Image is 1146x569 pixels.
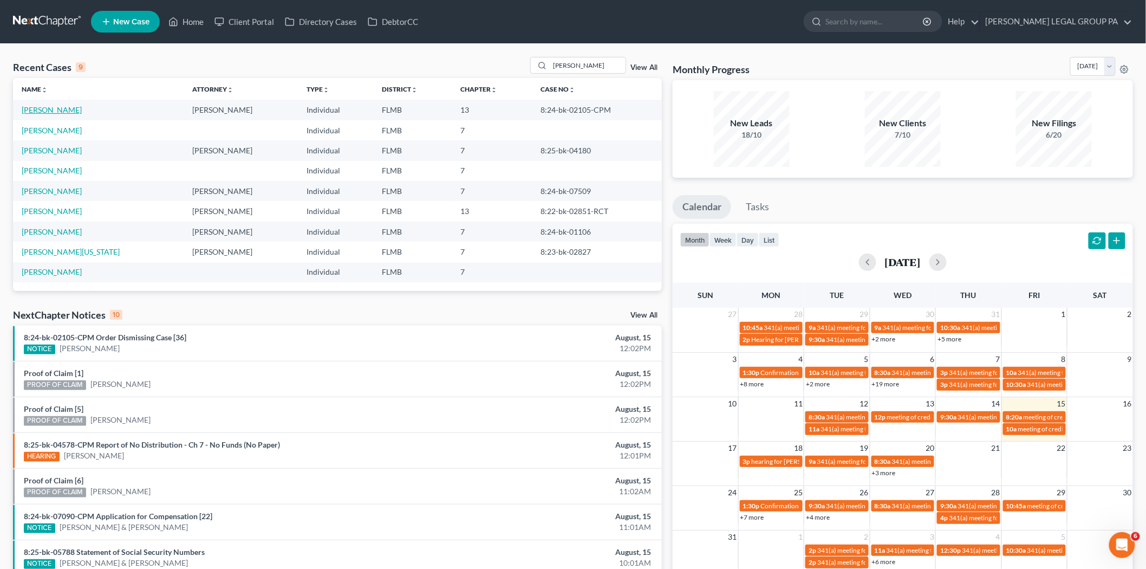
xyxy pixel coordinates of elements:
[452,100,532,120] td: 13
[752,335,836,344] span: Hearing for [PERSON_NAME]
[323,87,330,93] i: unfold_more
[22,85,48,93] a: Nameunfold_more
[24,559,55,569] div: NOTICE
[362,12,424,31] a: DebtorCC
[743,324,763,332] span: 10:45a
[24,512,212,521] a: 8:24-bk-07090-CPM Application for Compensation [22]
[22,247,120,256] a: [PERSON_NAME][US_STATE]
[797,531,804,544] span: 1
[60,343,120,354] a: [PERSON_NAME]
[76,62,86,72] div: 9
[532,140,662,160] td: 8:25-bk-04180
[64,450,124,461] a: [PERSON_NAME]
[22,126,82,135] a: [PERSON_NAME]
[1016,130,1092,140] div: 6/20
[727,442,738,455] span: 17
[449,475,651,486] div: August, 15
[452,181,532,201] td: 7
[727,397,738,410] span: 10
[872,335,896,343] a: +2 more
[865,130,941,140] div: 7/10
[209,12,279,31] a: Client Portal
[184,201,298,221] td: [PERSON_NAME]
[298,262,374,282] td: Individual
[809,558,816,566] span: 2p
[279,12,362,31] a: Directory Cases
[491,87,497,93] i: unfold_more
[1006,368,1017,377] span: 10a
[825,11,924,31] input: Search by name...
[806,380,830,388] a: +2 more
[227,87,233,93] i: unfold_more
[817,558,979,566] span: 341(a) meeting for [PERSON_NAME] & [PERSON_NAME]
[809,425,819,433] span: 11a
[1006,425,1017,433] span: 10a
[865,117,941,130] div: New Clients
[762,290,781,300] span: Mon
[937,335,961,343] a: +5 more
[22,105,82,114] a: [PERSON_NAME]
[24,380,86,390] div: PROOF OF CLAIM
[940,413,956,421] span: 9:30a
[90,415,151,425] a: [PERSON_NAME]
[449,415,651,425] div: 12:02PM
[184,140,298,160] td: [PERSON_NAME]
[24,440,280,449] a: 8:25-bk-04578-CPM Report of No Distribution - Ch 7 - No Funds (No Paper)
[452,242,532,262] td: 7
[1027,546,1132,554] span: 341(a) meeting for [PERSON_NAME]
[732,353,738,366] span: 3
[90,486,151,497] a: [PERSON_NAME]
[1122,442,1133,455] span: 23
[550,57,626,73] input: Search by name...
[1006,380,1026,389] span: 10:30a
[958,502,1062,510] span: 341(a) meeting for [PERSON_NAME]
[859,486,870,499] span: 26
[887,546,1049,554] span: 341(a) meeting for [PERSON_NAME] & [PERSON_NAME]
[22,186,82,196] a: [PERSON_NAME]
[374,140,452,160] td: FLMB
[736,195,779,219] a: Tasks
[859,397,870,410] span: 12
[24,345,55,354] div: NOTICE
[962,546,1066,554] span: 341(a) meeting for [PERSON_NAME]
[752,457,835,465] span: hearing for [PERSON_NAME]
[307,85,330,93] a: Typeunfold_more
[298,161,374,181] td: Individual
[673,63,750,76] h3: Monthly Progress
[995,531,1001,544] span: 4
[924,442,935,455] span: 20
[1006,546,1026,554] span: 10:30a
[630,64,657,72] a: View All
[1127,308,1133,321] span: 2
[298,222,374,242] td: Individual
[449,368,651,379] div: August, 15
[449,511,651,522] div: August, 15
[859,308,870,321] span: 29
[949,380,1053,389] span: 341(a) meeting for [PERSON_NAME]
[24,404,83,413] a: Proof of Claim [5]
[374,262,452,282] td: FLMB
[929,353,935,366] span: 6
[894,290,911,300] span: Wed
[892,457,1054,465] span: 341(a) meeting for [PERSON_NAME] & [PERSON_NAME]
[374,181,452,201] td: FLMB
[24,488,86,497] div: PROOF OF CLAIM
[1060,308,1067,321] span: 1
[859,442,870,455] span: 19
[875,502,891,510] span: 8:30a
[449,343,651,354] div: 12:02PM
[24,476,83,485] a: Proof of Claim [6]
[298,201,374,221] td: Individual
[298,140,374,160] td: Individual
[817,457,921,465] span: 341(a) meeting for [PERSON_NAME]
[980,12,1132,31] a: [PERSON_NAME] LEGAL GROUP PA
[13,308,122,321] div: NextChapter Notices
[743,368,760,377] span: 1:30p
[826,413,988,421] span: 341(a) meeting for [PERSON_NAME] & [PERSON_NAME]
[90,379,151,390] a: [PERSON_NAME]
[1060,353,1067,366] span: 8
[759,232,779,247] button: list
[449,547,651,558] div: August, 15
[673,195,731,219] a: Calendar
[382,85,418,93] a: Districtunfold_more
